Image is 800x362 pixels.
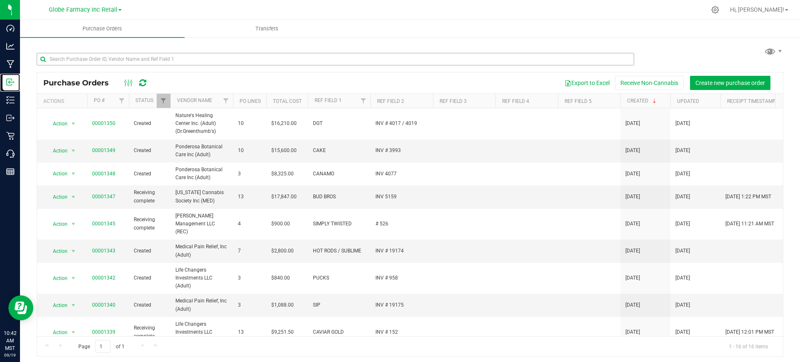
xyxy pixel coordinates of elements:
[725,220,774,228] span: [DATE] 11:21 AM MST
[45,191,68,203] span: Action
[92,194,115,200] a: 00001347
[185,20,349,37] a: Transfers
[313,247,365,255] span: HOT RODS / SUBLIME
[244,25,290,32] span: Transfers
[675,247,690,255] span: [DATE]
[175,112,228,136] span: Nature's Healing Center Inc. (Adult) (Dr.Greenthumb's)
[238,193,261,201] span: 13
[45,300,68,311] span: Action
[219,94,233,108] a: Filter
[238,120,261,127] span: 10
[6,78,15,86] inline-svg: Inbound
[375,170,428,178] span: INV 4077
[375,247,428,255] span: INV # 19174
[625,301,640,309] span: [DATE]
[313,170,365,178] span: CANAMO
[45,327,68,338] span: Action
[238,328,261,336] span: 13
[675,328,690,336] span: [DATE]
[502,98,529,104] a: Ref Field 4
[238,274,261,282] span: 3
[6,96,15,104] inline-svg: Inventory
[6,24,15,32] inline-svg: Dashboard
[627,98,658,104] a: Created
[315,97,342,103] a: Ref Field 1
[92,171,115,177] a: 00001348
[43,98,84,104] div: Actions
[271,301,294,309] span: $1,088.00
[68,245,79,257] span: select
[271,170,294,178] span: $8,325.00
[6,60,15,68] inline-svg: Manufacturing
[675,220,690,228] span: [DATE]
[375,147,428,155] span: INV # 3993
[175,243,228,259] span: Medical Pain Relief, Inc (Adult)
[175,320,228,345] span: Life Changers Investments LLC (Adult)
[725,328,774,336] span: [DATE] 12:01 PM MST
[92,275,115,281] a: 00001342
[45,145,68,157] span: Action
[134,120,165,127] span: Created
[175,143,228,159] span: Ponderosa Botanical Care Inc (Adult)
[313,301,365,309] span: SIP
[313,193,365,201] span: BUD BROS
[565,98,592,104] a: Ref Field 5
[271,193,297,201] span: $17,847.00
[313,274,365,282] span: PUCKS
[6,167,15,176] inline-svg: Reports
[271,147,297,155] span: $15,600.00
[45,218,68,230] span: Action
[45,118,68,130] span: Action
[6,132,15,140] inline-svg: Retail
[375,328,428,336] span: INV # 152
[675,274,690,282] span: [DATE]
[4,352,16,358] p: 09/19
[92,302,115,308] a: 00001340
[625,328,640,336] span: [DATE]
[68,272,79,284] span: select
[92,120,115,126] a: 00001350
[375,274,428,282] span: INV # 958
[68,191,79,203] span: select
[710,6,720,14] div: Manage settings
[238,147,261,155] span: 10
[625,274,640,282] span: [DATE]
[730,6,784,13] span: Hi, [PERSON_NAME]!
[68,218,79,230] span: select
[134,216,165,232] span: Receiving complete
[313,147,365,155] span: CAKE
[675,193,690,201] span: [DATE]
[375,220,428,228] span: # 526
[690,76,770,90] button: Create new purchase order
[675,301,690,309] span: [DATE]
[271,274,290,282] span: $840.00
[135,97,153,103] a: Status
[240,98,261,104] a: PO Lines
[45,245,68,257] span: Action
[313,328,365,336] span: CAVIAR GOLD
[95,340,110,353] input: 1
[134,247,165,255] span: Created
[238,220,261,228] span: 4
[559,76,615,90] button: Export to Excel
[695,80,765,86] span: Create new purchase order
[92,248,115,254] a: 00001343
[43,78,117,87] span: Purchase Orders
[725,193,771,201] span: [DATE] 1:22 PM MST
[134,147,165,155] span: Created
[71,25,133,32] span: Purchase Orders
[625,247,640,255] span: [DATE]
[615,76,684,90] button: Receive Non-Cannabis
[440,98,467,104] a: Ref Field 3
[175,189,228,205] span: [US_STATE] Cannabis Society Inc (MED)
[6,114,15,122] inline-svg: Outbound
[273,98,302,104] a: Total Cost
[68,300,79,311] span: select
[175,266,228,290] span: Life Changers Investments LLC (Adult)
[375,120,428,127] span: INV # 4017 / 4019
[675,120,690,127] span: [DATE]
[134,274,165,282] span: Created
[357,94,370,108] a: Filter
[68,327,79,338] span: select
[625,193,640,201] span: [DATE]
